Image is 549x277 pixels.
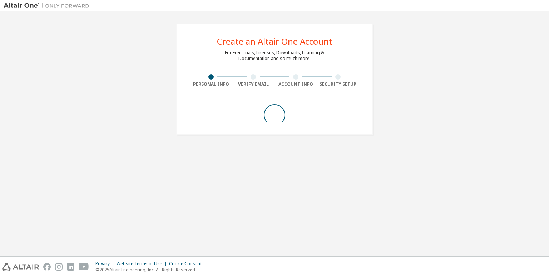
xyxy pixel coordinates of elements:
p: © 2025 Altair Engineering, Inc. All Rights Reserved. [95,267,206,273]
img: Altair One [4,2,93,9]
div: Create an Altair One Account [217,37,332,46]
div: Website Terms of Use [117,261,169,267]
img: linkedin.svg [67,263,74,271]
img: youtube.svg [79,263,89,271]
div: Account Info [274,81,317,87]
img: instagram.svg [55,263,63,271]
img: facebook.svg [43,263,51,271]
div: Personal Info [190,81,232,87]
div: Cookie Consent [169,261,206,267]
div: For Free Trials, Licenses, Downloads, Learning & Documentation and so much more. [225,50,324,61]
img: altair_logo.svg [2,263,39,271]
div: Privacy [95,261,117,267]
div: Security Setup [317,81,360,87]
div: Verify Email [232,81,275,87]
